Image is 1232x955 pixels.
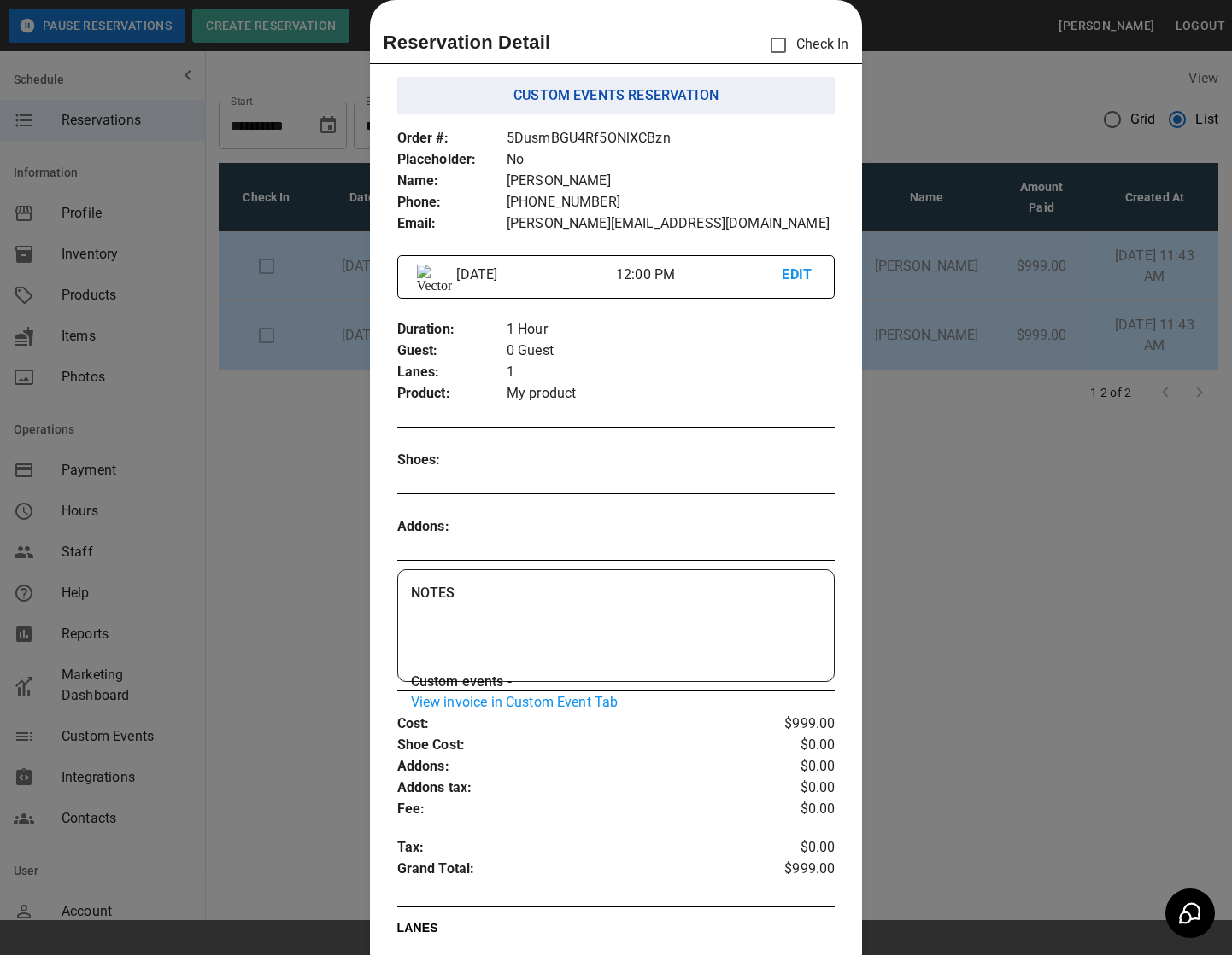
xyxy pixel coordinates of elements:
p: Guest : [397,341,507,362]
p: No [507,149,836,171]
p: Check In [760,27,848,63]
p: [PERSON_NAME] [507,171,836,192]
p: Tax : [397,837,762,859]
p: Email : [397,213,507,235]
p: Product : [397,383,507,405]
p: 5DusmBGU4Rf5ONlXCBzn [507,128,836,149]
p: [DATE] [449,265,615,285]
p: Lanes : [397,362,507,383]
p: LANES [397,919,836,943]
p: Addons : [397,756,762,777]
p: [PERSON_NAME][EMAIL_ADDRESS][DOMAIN_NAME] [507,213,836,235]
p: 12:00 PM [616,265,782,285]
p: Addons : [397,516,507,538]
p: Reservation Detail [384,28,551,56]
p: Order # : [397,128,507,149]
p: My product [507,383,836,405]
p: $0.00 [762,777,835,799]
p: 0 Guest [507,341,836,362]
p: EDIT [782,265,815,286]
p: $999.00 [762,859,835,884]
p: $0.00 [762,756,835,777]
img: Vector [417,265,453,294]
p: Custom events - [411,672,822,713]
p: $0.00 [762,799,835,820]
p: Name : [397,171,507,192]
p: Duration : [397,319,507,341]
p: CUSTOM EVENTS RESERVATION [513,85,719,106]
p: Fee : [397,799,762,820]
p: Addons tax : [397,777,762,799]
p: NOTES [411,583,822,603]
p: Shoe Cost : [397,735,762,756]
p: 1 [507,362,836,383]
p: Shoes : [397,450,507,471]
p: View invoice in Custom Event Tab [411,692,822,713]
p: Grand Total : [397,859,762,884]
p: Cost : [397,713,762,735]
p: $0.00 [762,837,835,859]
p: $999.00 [762,713,835,735]
p: Placeholder : [397,149,507,171]
p: 1 Hour [507,319,836,341]
p: Phone : [397,192,507,213]
p: $0.00 [762,735,835,756]
p: [PHONE_NUMBER] [507,192,836,213]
